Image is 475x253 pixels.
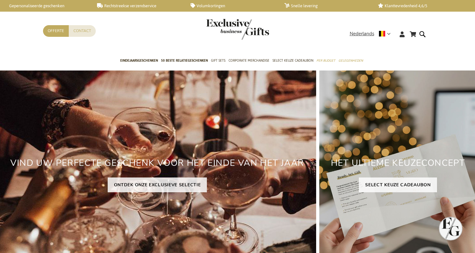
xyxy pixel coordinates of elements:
a: Offerte [43,25,69,37]
span: Eindejaarsgeschenken [120,57,158,64]
a: 50 beste relatiegeschenken [161,53,208,69]
span: Nederlands [350,30,374,37]
a: Eindejaarsgeschenken [120,53,158,69]
a: ONTDEK ONZE EXCLUSIEVE SELECTIE [108,177,207,192]
img: Exclusive Business gifts logo [206,19,269,40]
a: SELECT KEUZE CADEAUBON [359,177,437,192]
span: 50 beste relatiegeschenken [161,57,208,64]
span: Gift Sets [211,57,225,64]
a: Gepersonaliseerde geschenken [3,3,87,8]
a: store logo [206,19,238,40]
a: Rechtstreekse verzendservice [97,3,181,8]
a: Gift Sets [211,53,225,69]
a: Select Keuze Cadeaubon [273,53,313,69]
a: Volumkortingen [191,3,274,8]
a: Corporate Merchandise [229,53,269,69]
a: Snelle levering [284,3,368,8]
span: Per Budget [316,57,335,64]
a: Gelegenheden [338,53,363,69]
span: Gelegenheden [338,57,363,64]
a: Contact [69,25,96,37]
span: Corporate Merchandise [229,57,269,64]
a: Klanttevredenheid 4,6/5 [378,3,462,8]
span: Select Keuze Cadeaubon [273,57,313,64]
a: Per Budget [316,53,335,69]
